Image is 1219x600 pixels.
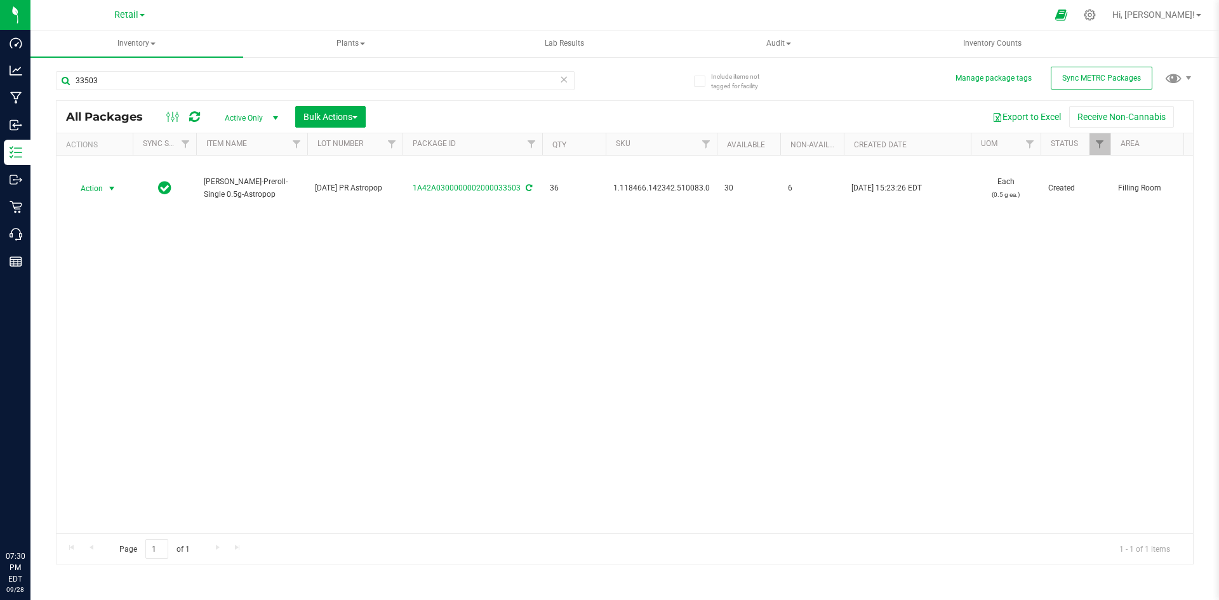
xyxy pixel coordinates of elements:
[956,73,1032,84] button: Manage package tags
[10,173,22,186] inline-svg: Outbound
[946,38,1039,49] span: Inventory Counts
[552,140,566,149] a: Qty
[724,182,773,194] span: 30
[56,71,575,90] input: Search Package ID, Item Name, SKU, Lot or Part Number...
[10,201,22,213] inline-svg: Retail
[10,228,22,241] inline-svg: Call Center
[711,72,775,91] span: Include items not tagged for facility
[1048,182,1103,194] span: Created
[790,140,847,149] a: Non-Available
[458,30,671,57] a: Lab Results
[10,146,22,159] inline-svg: Inventory
[1062,74,1141,83] span: Sync METRC Packages
[886,30,1099,57] a: Inventory Counts
[788,182,836,194] span: 6
[524,183,532,192] span: Sync from Compliance System
[613,182,710,194] span: 1.118466.142342.510083.0
[109,539,200,559] span: Page of 1
[158,179,171,197] span: In Sync
[1082,9,1098,21] div: Manage settings
[244,30,457,57] a: Plants
[413,183,521,192] a: 1A42A0300000002000033503
[673,31,884,57] span: Audit
[69,180,103,197] span: Action
[30,30,243,57] a: Inventory
[10,37,22,50] inline-svg: Dashboard
[204,176,300,200] span: [PERSON_NAME]-Preroll-Single 0.5g-Astropop
[295,106,366,128] button: Bulk Actions
[10,119,22,131] inline-svg: Inbound
[175,133,196,155] a: Filter
[521,133,542,155] a: Filter
[145,539,168,559] input: 1
[978,176,1033,200] span: Each
[1118,182,1198,194] span: Filling Room
[206,139,247,148] a: Item Name
[13,498,51,537] iframe: Resource center
[245,31,456,57] span: Plants
[550,182,598,194] span: 36
[1109,539,1180,558] span: 1 - 1 of 1 items
[66,140,128,149] div: Actions
[143,139,192,148] a: Sync Status
[315,182,395,194] span: [DATE] PR Astropop
[1051,139,1078,148] a: Status
[1121,139,1140,148] a: Area
[1051,67,1152,90] button: Sync METRC Packages
[984,106,1069,128] button: Export to Excel
[10,255,22,268] inline-svg: Reports
[6,550,25,585] p: 07:30 PM EDT
[6,585,25,594] p: 09/28
[696,133,717,155] a: Filter
[851,182,922,194] span: [DATE] 15:23:26 EDT
[10,91,22,104] inline-svg: Manufacturing
[1089,133,1110,155] a: Filter
[1112,10,1195,20] span: Hi, [PERSON_NAME]!
[10,64,22,77] inline-svg: Analytics
[413,139,456,148] a: Package ID
[528,38,601,49] span: Lab Results
[66,110,156,124] span: All Packages
[616,139,630,148] a: SKU
[978,189,1033,201] p: (0.5 g ea.)
[1069,106,1174,128] button: Receive Non-Cannabis
[303,112,357,122] span: Bulk Actions
[1020,133,1041,155] a: Filter
[727,140,765,149] a: Available
[559,71,568,88] span: Clear
[317,139,363,148] a: Lot Number
[981,139,997,148] a: UOM
[382,133,403,155] a: Filter
[1047,3,1076,27] span: Open Ecommerce Menu
[114,10,138,20] span: Retail
[104,180,120,197] span: select
[854,140,907,149] a: Created Date
[672,30,885,57] a: Audit
[286,133,307,155] a: Filter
